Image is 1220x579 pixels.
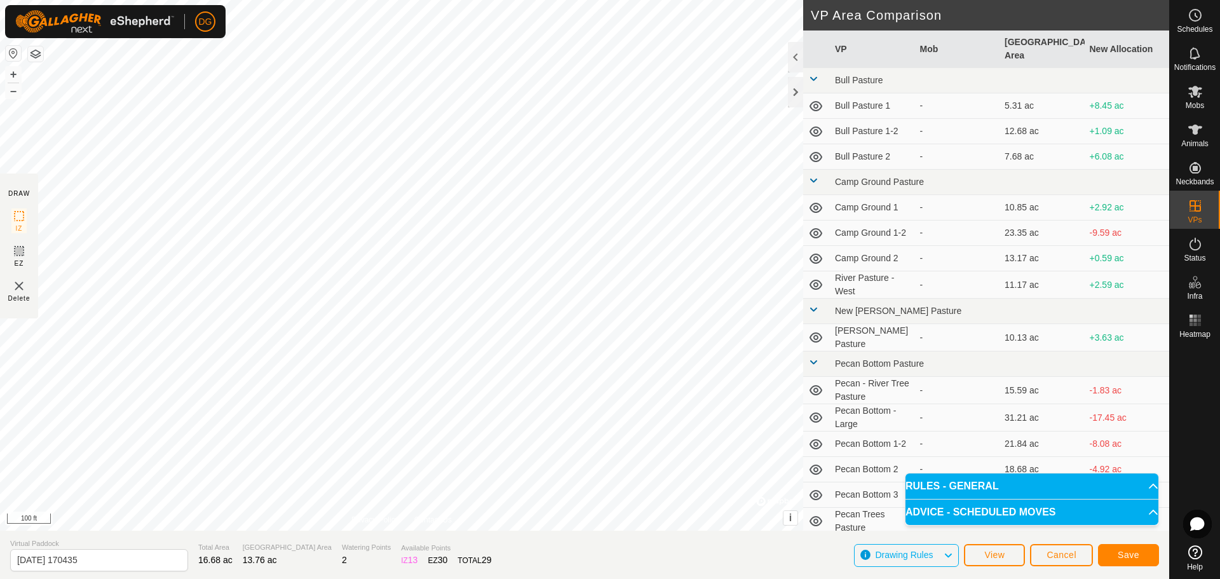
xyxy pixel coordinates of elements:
[198,542,233,553] span: Total Area
[199,15,212,29] span: DG
[1000,377,1085,404] td: 15.59 ac
[920,99,995,112] div: -
[1085,377,1170,404] td: -1.83 ac
[1085,404,1170,432] td: -17.45 ac
[830,271,915,299] td: River Pasture - West
[10,538,188,549] span: Virtual Paddock
[920,226,995,240] div: -
[1000,432,1085,457] td: 21.84 ac
[11,278,27,294] img: VP
[1187,292,1202,300] span: Infra
[1000,31,1085,68] th: [GEOGRAPHIC_DATA] Area
[1000,119,1085,144] td: 12.68 ac
[905,500,1158,525] p-accordion-header: ADVICE - SCHEDULED MOVES
[8,189,30,198] div: DRAW
[964,544,1025,566] button: View
[1181,140,1209,147] span: Animals
[1047,550,1076,560] span: Cancel
[15,10,174,33] img: Gallagher Logo
[482,555,492,565] span: 29
[830,221,915,246] td: Camp Ground 1-2
[920,201,995,214] div: -
[830,144,915,170] td: Bull Pasture 2
[905,507,1055,517] span: ADVICE - SCHEDULED MOVES
[1000,246,1085,271] td: 13.17 ac
[920,278,995,292] div: -
[8,294,30,303] span: Delete
[1085,119,1170,144] td: +1.09 ac
[783,511,797,525] button: i
[6,46,21,61] button: Reset Map
[920,463,995,476] div: -
[1000,404,1085,432] td: 31.21 ac
[1085,432,1170,457] td: -8.08 ac
[243,542,332,553] span: [GEOGRAPHIC_DATA] Area
[811,8,1169,23] h2: VP Area Comparison
[1000,324,1085,351] td: 10.13 ac
[351,514,399,526] a: Privacy Policy
[830,377,915,404] td: Pecan - River Tree Pasture
[16,224,23,233] span: IZ
[1188,216,1202,224] span: VPs
[1098,544,1159,566] button: Save
[6,83,21,99] button: –
[342,542,391,553] span: Watering Points
[920,150,995,163] div: -
[1000,271,1085,299] td: 11.17 ac
[401,543,491,554] span: Available Points
[920,125,995,138] div: -
[1085,93,1170,119] td: +8.45 ac
[1000,144,1085,170] td: 7.68 ac
[915,31,1000,68] th: Mob
[1000,221,1085,246] td: 23.35 ac
[905,473,1158,499] p-accordion-header: RULES - GENERAL
[1186,102,1204,109] span: Mobs
[835,177,924,187] span: Camp Ground Pasture
[830,324,915,351] td: [PERSON_NAME] Pasture
[243,555,277,565] span: 13.76 ac
[920,252,995,265] div: -
[1184,254,1205,262] span: Status
[414,514,452,526] a: Contact Us
[1000,457,1085,482] td: 18.68 ac
[1000,93,1085,119] td: 5.31 ac
[830,31,915,68] th: VP
[1085,246,1170,271] td: +0.59 ac
[1085,144,1170,170] td: +6.08 ac
[830,457,915,482] td: Pecan Bottom 2
[1085,457,1170,482] td: -4.92 ac
[835,358,924,369] span: Pecan Bottom Pasture
[15,259,24,268] span: EZ
[789,512,792,523] span: i
[920,331,995,344] div: -
[835,306,961,316] span: New [PERSON_NAME] Pasture
[1085,324,1170,351] td: +3.63 ac
[1174,64,1216,71] span: Notifications
[438,555,448,565] span: 30
[1176,178,1214,186] span: Neckbands
[198,555,233,565] span: 16.68 ac
[1085,221,1170,246] td: -9.59 ac
[905,481,999,491] span: RULES - GENERAL
[1000,195,1085,221] td: 10.85 ac
[830,432,915,457] td: Pecan Bottom 1-2
[457,554,491,567] div: TOTAL
[1085,271,1170,299] td: +2.59 ac
[830,195,915,221] td: Camp Ground 1
[920,384,995,397] div: -
[6,67,21,82] button: +
[428,554,447,567] div: EZ
[1085,195,1170,221] td: +2.92 ac
[830,404,915,432] td: Pecan Bottom - Large
[830,93,915,119] td: Bull Pasture 1
[1187,563,1203,571] span: Help
[984,550,1005,560] span: View
[830,482,915,508] td: Pecan Bottom 3
[28,46,43,62] button: Map Layers
[1170,540,1220,576] a: Help
[401,554,417,567] div: IZ
[830,119,915,144] td: Bull Pasture 1-2
[875,550,933,560] span: Drawing Rules
[920,437,995,451] div: -
[1179,330,1210,338] span: Heatmap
